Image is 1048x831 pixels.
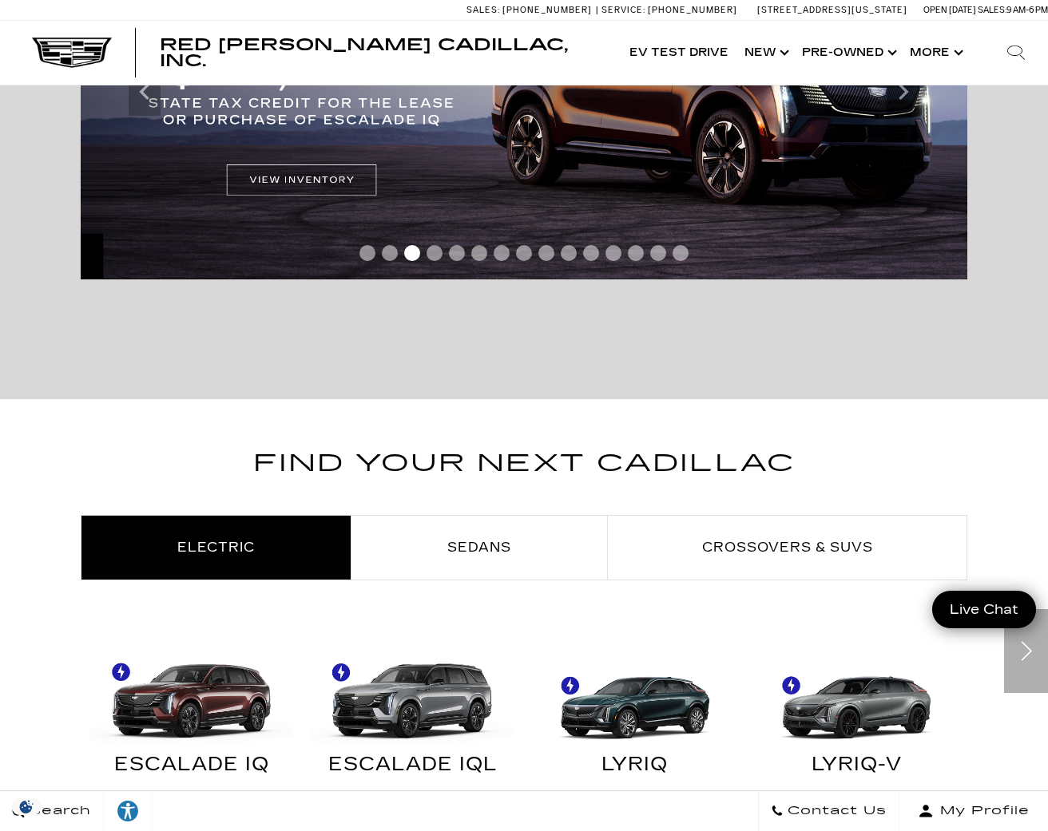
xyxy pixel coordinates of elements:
[8,798,45,815] img: Opt-Out Icon
[758,791,899,831] a: Contact Us
[650,245,666,261] span: Go to slide 14
[160,37,605,69] a: Red [PERSON_NAME] Cadillac, Inc.
[608,516,967,580] a: Crossovers & SUVs
[160,35,568,70] span: Red [PERSON_NAME] Cadillac, Inc.
[902,21,968,85] button: More
[932,591,1036,628] a: Live Chat
[104,791,153,831] a: Explore your accessibility options
[538,245,554,261] span: Go to slide 9
[93,758,291,778] div: ESCALADE IQ
[494,245,510,261] span: Go to slide 7
[746,643,968,790] a: LYRIQ-V LYRIQ-V
[1006,5,1048,15] span: 9 AM-6 PM
[923,5,976,15] span: Open [DATE]
[359,245,375,261] span: Go to slide 1
[621,21,736,85] a: EV Test Drive
[583,245,599,261] span: Go to slide 11
[351,516,607,580] a: Sedans
[702,540,873,555] span: Crossovers & SUVs
[104,799,152,823] div: Explore your accessibility options
[516,245,532,261] span: Go to slide 8
[673,245,689,261] span: Go to slide 15
[129,68,161,116] div: Previous
[536,758,734,778] div: LYRIQ
[427,245,443,261] span: Go to slide 4
[81,516,351,580] a: Electric
[315,758,513,778] div: ESCALADE IQL
[758,758,956,778] div: LYRIQ-V
[1004,609,1048,693] div: Next
[32,38,112,68] img: Cadillac Dark Logo with Cadillac White Text
[502,5,592,15] span: [PHONE_NUMBER]
[177,540,255,555] span: Electric
[447,540,511,555] span: Sedans
[8,798,45,815] section: Click to Open Cookie Consent Modal
[754,643,960,746] img: LYRIQ-V
[648,5,737,15] span: [PHONE_NUMBER]
[25,800,91,822] span: Search
[628,245,644,261] span: Go to slide 13
[757,5,907,15] a: [STREET_ADDRESS][US_STATE]
[449,245,465,261] span: Go to slide 5
[471,245,487,261] span: Go to slide 6
[934,800,1030,822] span: My Profile
[404,245,420,261] span: Go to slide 3
[605,245,621,261] span: Go to slide 12
[784,800,887,822] span: Contact Us
[466,5,500,15] span: Sales:
[899,791,1048,831] button: Open user profile menu
[978,5,1006,15] span: Sales:
[81,643,303,790] a: ESCALADE IQ ESCALADE IQ
[736,21,794,85] a: New
[596,6,741,14] a: Service: [PHONE_NUMBER]
[561,245,577,261] span: Go to slide 10
[466,6,596,14] a: Sales: [PHONE_NUMBER]
[89,643,295,746] img: ESCALADE IQ
[524,643,746,790] a: LYRIQ LYRIQ
[794,21,902,85] a: Pre-Owned
[311,643,517,746] img: ESCALADE IQL
[382,245,398,261] span: Go to slide 2
[942,600,1026,619] span: Live Chat
[601,5,645,15] span: Service:
[887,68,919,116] div: Next
[532,643,738,746] img: LYRIQ
[81,444,967,503] h2: Find Your Next Cadillac
[303,643,525,790] a: ESCALADE IQL ESCALADE IQL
